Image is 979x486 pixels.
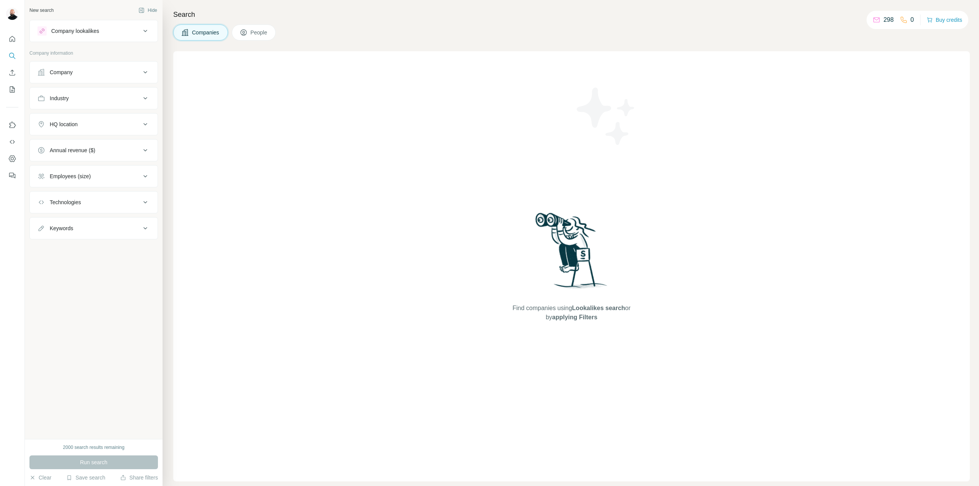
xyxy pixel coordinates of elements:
[30,89,158,107] button: Industry
[50,198,81,206] div: Technologies
[552,314,597,320] span: applying Filters
[927,15,962,25] button: Buy credits
[50,94,69,102] div: Industry
[30,167,158,185] button: Employees (size)
[30,63,158,81] button: Company
[6,169,18,182] button: Feedback
[532,211,611,296] img: Surfe Illustration - Woman searching with binoculars
[51,27,99,35] div: Company lookalikes
[6,8,18,20] img: Avatar
[50,224,73,232] div: Keywords
[66,474,105,481] button: Save search
[29,474,51,481] button: Clear
[30,115,158,133] button: HQ location
[6,32,18,46] button: Quick start
[192,29,220,36] span: Companies
[6,152,18,166] button: Dashboard
[133,5,163,16] button: Hide
[572,305,625,311] span: Lookalikes search
[6,118,18,132] button: Use Surfe on LinkedIn
[29,50,158,57] p: Company information
[173,9,970,20] h4: Search
[63,444,125,451] div: 2000 search results remaining
[6,135,18,149] button: Use Surfe API
[50,146,95,154] div: Annual revenue ($)
[30,141,158,159] button: Annual revenue ($)
[883,15,894,24] p: 298
[30,193,158,211] button: Technologies
[572,82,641,151] img: Surfe Illustration - Stars
[50,172,91,180] div: Employees (size)
[6,49,18,63] button: Search
[6,83,18,96] button: My lists
[510,304,633,322] span: Find companies using or by
[30,22,158,40] button: Company lookalikes
[250,29,268,36] span: People
[30,219,158,237] button: Keywords
[50,68,73,76] div: Company
[120,474,158,481] button: Share filters
[6,66,18,80] button: Enrich CSV
[50,120,78,128] div: HQ location
[911,15,914,24] p: 0
[29,7,54,14] div: New search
